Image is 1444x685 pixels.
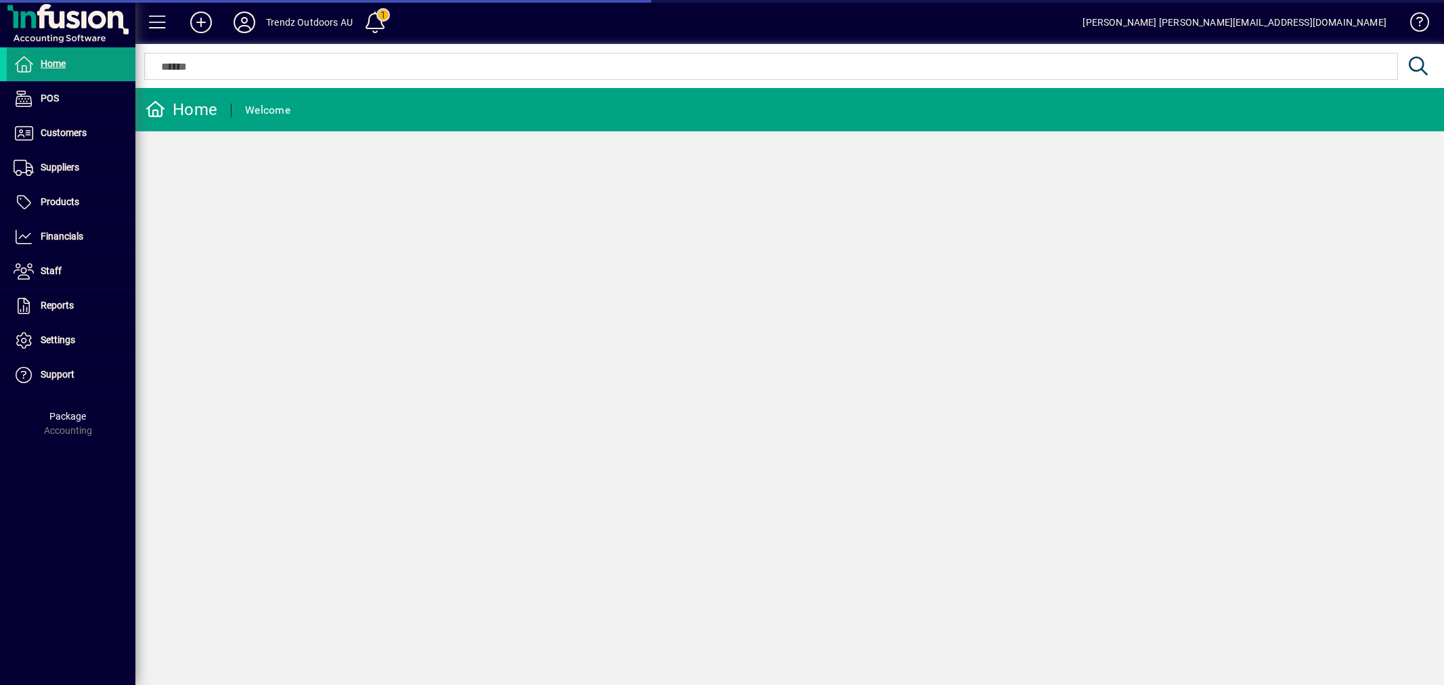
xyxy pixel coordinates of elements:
[49,411,86,422] span: Package
[41,162,79,173] span: Suppliers
[7,151,135,185] a: Suppliers
[1082,12,1386,33] div: [PERSON_NAME] [PERSON_NAME][EMAIL_ADDRESS][DOMAIN_NAME]
[7,82,135,116] a: POS
[7,220,135,254] a: Financials
[7,289,135,323] a: Reports
[223,10,266,35] button: Profile
[7,255,135,288] a: Staff
[266,12,353,33] div: Trendz Outdoors AU
[179,10,223,35] button: Add
[1400,3,1427,47] a: Knowledge Base
[41,196,79,207] span: Products
[41,231,83,242] span: Financials
[41,127,87,138] span: Customers
[41,334,75,345] span: Settings
[7,116,135,150] a: Customers
[7,324,135,357] a: Settings
[7,358,135,392] a: Support
[245,100,290,121] div: Welcome
[41,369,74,380] span: Support
[41,265,62,276] span: Staff
[7,185,135,219] a: Products
[41,58,66,69] span: Home
[41,93,59,104] span: POS
[146,99,217,120] div: Home
[41,300,74,311] span: Reports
